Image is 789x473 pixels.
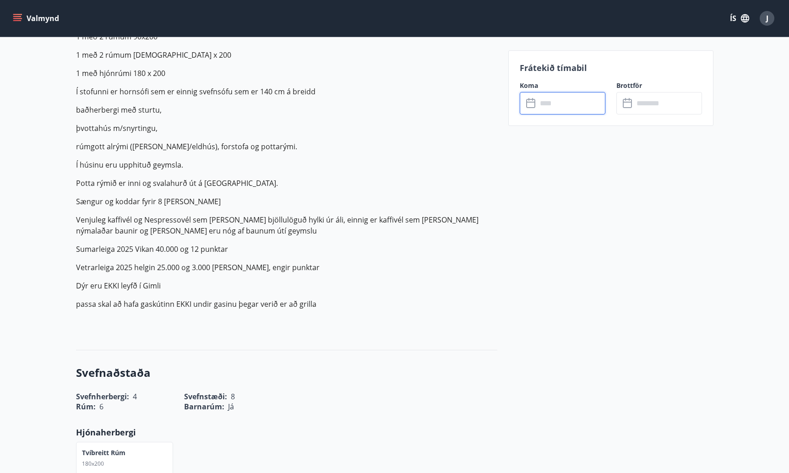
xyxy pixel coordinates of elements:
p: 1 með 2 rúmum [DEMOGRAPHIC_DATA] x 200 [76,49,497,60]
p: Sængur og koddar fyrir 8 [PERSON_NAME] [76,196,497,207]
p: rúmgott alrými ([PERSON_NAME]/eldhús), forstofa og pottarými. [76,141,497,152]
p: Vetrarleiga 2025 helgin 25.000 og 3.000 [PERSON_NAME], engir punktar [76,262,497,273]
p: Dýr eru EKKI leyfð í Gimli [76,280,497,291]
span: 180x200 [82,460,104,468]
p: Sumarleiga 2025 Vikan 40.000 og 12 punktar [76,244,497,255]
span: Já [228,402,234,412]
p: Í stofunni er hornsófi sem er einnig svefnsófu sem er 140 cm á breidd [76,86,497,97]
p: Hjónaherbergi [76,426,497,438]
label: Brottför [616,81,702,90]
label: Koma [520,81,605,90]
button: menu [11,10,63,27]
p: 1 með hjónrúmi 180 x 200 [76,68,497,79]
button: J [756,7,778,29]
p: passa skal að hafa gaskútinn EKKI undir gasinu þegar verið er að grilla [76,299,497,310]
p: Venjuleg kaffivél og Nespressovél sem [PERSON_NAME] bjöllulöguð hylki úr áli, einnig er kaffivél ... [76,214,497,236]
span: Rúm : [76,402,96,412]
p: Tvíbreitt rúm [82,448,125,457]
p: baðherbergi með sturtu, [76,104,497,115]
h3: Svefnaðstaða [76,365,497,381]
span: 6 [99,402,103,412]
span: J [766,13,768,23]
span: Barnarúm : [184,402,224,412]
p: Frátekið tímabil [520,62,702,74]
button: ÍS [725,10,754,27]
p: þvottahús m/snyrtingu, [76,123,497,134]
p: Í húsinu eru upphituð geymsla. [76,159,497,170]
p: Potta rýmið er inni og svalahurð út á [GEOGRAPHIC_DATA]. [76,178,497,189]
